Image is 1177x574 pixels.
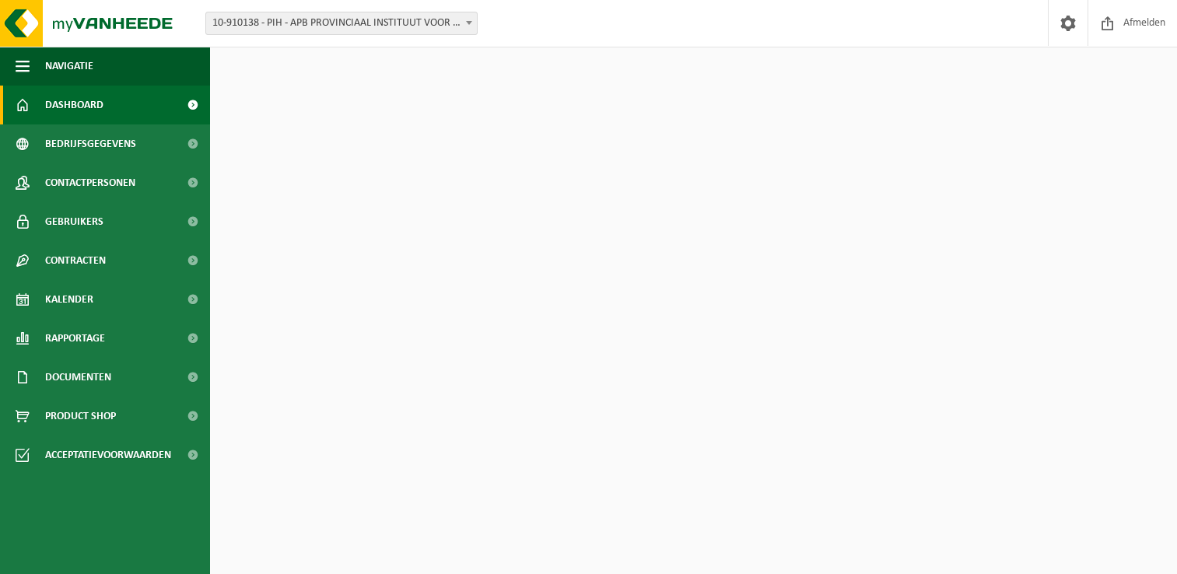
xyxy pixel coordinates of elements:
span: Product Shop [45,397,116,436]
span: Contracten [45,241,106,280]
span: Gebruikers [45,202,103,241]
span: Documenten [45,358,111,397]
span: Kalender [45,280,93,319]
span: Dashboard [45,86,103,124]
span: 10-910138 - PIH - APB PROVINCIAAL INSTITUUT VOOR HYGIENE - ANTWERPEN [206,12,477,34]
span: 10-910138 - PIH - APB PROVINCIAAL INSTITUUT VOOR HYGIENE - ANTWERPEN [205,12,478,35]
span: Navigatie [45,47,93,86]
span: Acceptatievoorwaarden [45,436,171,474]
span: Rapportage [45,319,105,358]
span: Contactpersonen [45,163,135,202]
span: Bedrijfsgegevens [45,124,136,163]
